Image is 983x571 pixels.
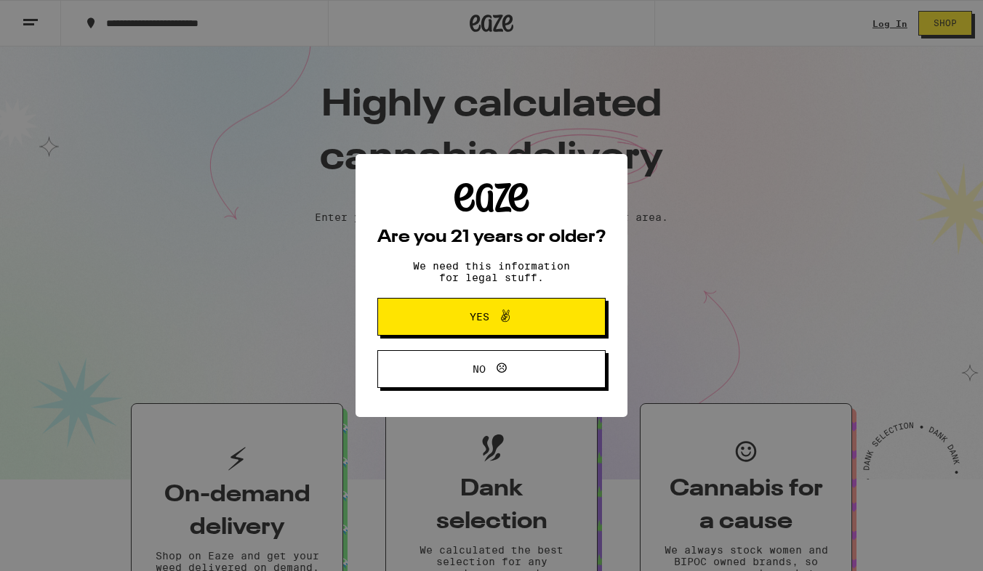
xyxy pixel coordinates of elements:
[377,298,606,336] button: Yes
[473,364,486,374] span: No
[377,229,606,246] h2: Are you 21 years or older?
[401,260,582,283] p: We need this information for legal stuff.
[470,312,489,322] span: Yes
[377,350,606,388] button: No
